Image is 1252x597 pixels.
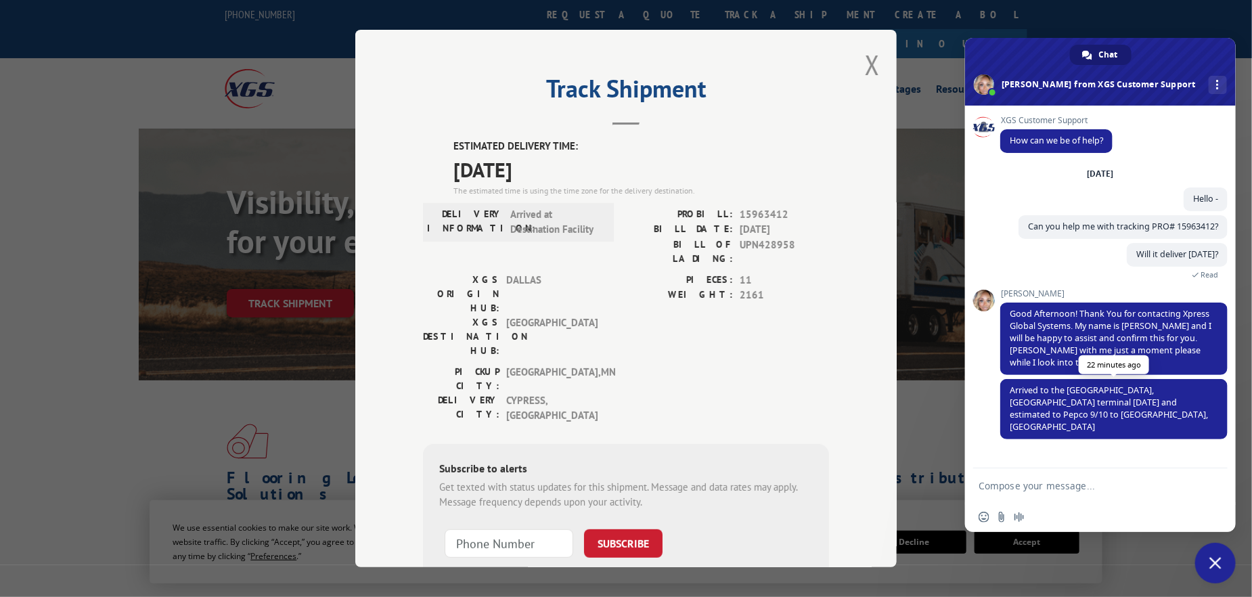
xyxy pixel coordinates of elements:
label: XGS ORIGIN HUB: [423,273,499,315]
textarea: Compose your message... [979,480,1192,492]
label: PIECES: [626,273,733,288]
h2: Track Shipment [423,79,829,105]
label: ESTIMATED DELIVERY TIME: [453,139,829,154]
span: [GEOGRAPHIC_DATA] , MN [506,365,598,393]
button: SUBSCRIBE [584,529,663,558]
strong: Note: [439,567,463,579]
button: Close modal [865,47,880,83]
span: How can we be of help? [1010,135,1103,146]
span: [DATE] [453,154,829,185]
div: Get texted with status updates for this shipment. Message and data rates may apply. Message frequ... [439,480,813,510]
div: Chat [1070,45,1132,65]
span: [DATE] [740,222,829,238]
span: [PERSON_NAME] [1000,289,1228,298]
input: Phone Number [445,529,573,558]
label: BILL OF LADING: [626,238,733,266]
label: PICKUP CITY: [423,365,499,393]
span: Arrived to the [GEOGRAPHIC_DATA], [GEOGRAPHIC_DATA] terminal [DATE] and estimated to Pepco 9/10 t... [1010,384,1208,433]
span: Hello - [1193,193,1218,204]
span: 2161 [740,288,829,303]
div: Subscribe to alerts [439,460,813,480]
div: The estimated time is using the time zone for the delivery destination. [453,185,829,197]
span: DALLAS [506,273,598,315]
label: BILL DATE: [626,222,733,238]
span: Chat [1099,45,1118,65]
div: Close chat [1195,543,1236,583]
span: Audio message [1014,512,1025,523]
div: [DATE] [1088,170,1114,178]
span: Arrived at Destination Facility [510,207,602,238]
span: [GEOGRAPHIC_DATA] [506,315,598,358]
span: 15963412 [740,207,829,223]
span: Read [1201,270,1218,280]
span: Send a file [996,512,1007,523]
span: Can you help me with tracking PRO# 15963412? [1028,221,1218,232]
label: XGS DESTINATION HUB: [423,315,499,358]
span: 11 [740,273,829,288]
span: UPN428958 [740,238,829,266]
label: DELIVERY CITY: [423,393,499,424]
label: WEIGHT: [626,288,733,303]
label: DELIVERY INFORMATION: [427,207,504,238]
span: Will it deliver [DATE]? [1136,248,1218,260]
span: XGS Customer Support [1000,116,1113,125]
span: Insert an emoji [979,512,989,523]
label: PROBILL: [626,207,733,223]
span: CYPRESS , [GEOGRAPHIC_DATA] [506,393,598,424]
span: Good Afternoon! Thank You for contacting Xpress Global Systems. My name is [PERSON_NAME] and I wi... [1010,308,1211,368]
div: More channels [1209,76,1227,94]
